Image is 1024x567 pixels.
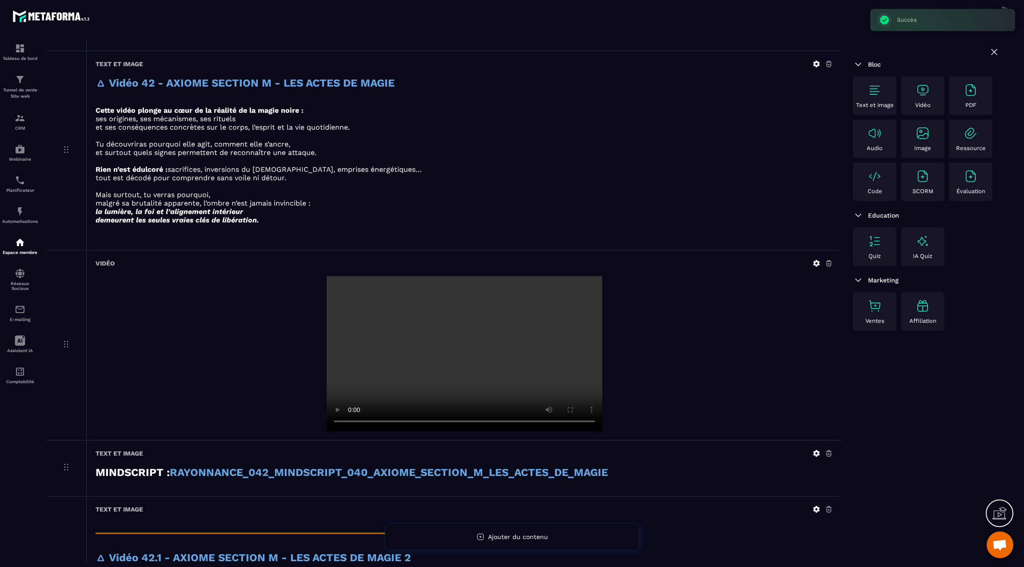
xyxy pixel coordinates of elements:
[2,297,38,329] a: emailemailE-mailing
[2,250,38,255] p: Espace membre
[168,165,422,174] span: sacrifices, inversions du [DEMOGRAPHIC_DATA], emprises énergétiques…
[2,188,38,193] p: Planificateur
[868,61,881,68] span: Bloc
[868,83,882,97] img: text-image no-wrap
[2,348,38,353] p: Assistant IA
[868,126,882,140] img: text-image no-wrap
[916,234,930,248] img: text-image
[856,102,894,108] p: Text et image
[12,8,92,24] img: logo
[2,137,38,168] a: automationsautomationsWebinaire
[15,206,25,217] img: automations
[96,123,350,131] span: et ses conséquences concrètes sur le corps, l’esprit et la vie quotidienne.
[915,102,931,108] p: Vidéo
[2,329,38,360] a: Assistant IA
[96,466,170,479] strong: MINDSCRIPT :
[96,506,143,513] h6: Text et image
[2,67,38,106] a: formationformationTunnel de vente Site web
[96,216,259,224] em: demeurent les seules vraies clés de libération.
[916,83,930,97] img: text-image no-wrap
[96,77,395,89] strong: 🜂 Vidéo 42 - AXIOME SECTION M - LES ACTES DE MAGIE
[2,360,38,391] a: accountantaccountantComptabilité
[488,533,548,540] span: Ajouter du contenu
[2,262,38,297] a: social-networksocial-networkRéseaux Sociaux
[15,175,25,186] img: scheduler
[2,87,38,99] p: Tunnel de vente Site web
[2,56,38,61] p: Tableau de bord
[913,253,932,259] p: IA Quiz
[867,145,883,151] p: Audio
[96,115,236,123] span: ses origines, ses mécanismes, ses rituels
[914,145,931,151] p: Image
[96,522,471,535] strong: _________________________________________________________________
[170,466,608,479] strong: RAYONNANCE_042_MINDSCRIPT_040_AXIOME_SECTION_M_LES_ACTES_DE_MAGIE
[868,299,882,313] img: text-image no-wrap
[868,234,882,248] img: text-image no-wrap
[96,199,311,207] span: malgré sa brutalité apparente, l’ombre n’est jamais invincible :
[15,144,25,155] img: automations
[96,165,168,174] strong: Rien n’est édulcoré :
[96,106,304,115] strong: Cette vidéo plonge au cœur de la réalité de la magie noire :
[2,219,38,224] p: Automatisations
[956,188,985,194] p: Évaluation
[964,83,978,97] img: text-image no-wrap
[2,379,38,384] p: Comptabilité
[2,36,38,67] a: formationformationTableau de bord
[853,275,864,285] img: arrow-down
[15,113,25,123] img: formation
[916,299,930,313] img: text-image
[2,230,38,262] a: automationsautomationsEspace membre
[15,268,25,279] img: social-network
[96,450,143,457] h6: Text et image
[96,148,316,157] span: et surtout quels signes permettent de reconnaître une attaque.
[96,140,290,148] span: Tu découvriras pourquoi elle agit, comment elle s’ancre,
[15,43,25,54] img: formation
[868,212,899,219] span: Education
[868,253,881,259] p: Quiz
[15,74,25,85] img: formation
[916,169,930,183] img: text-image no-wrap
[2,199,38,230] a: automationsautomationsAutomatisations
[15,237,25,248] img: automations
[96,551,411,564] strong: 🜂 Vidéo 42.1 - AXIOME SECTION M - LES ACTES DE MAGIE 2
[909,317,936,324] p: Affiliation
[865,317,884,324] p: Ventes
[868,188,882,194] p: Code
[2,168,38,199] a: schedulerschedulerPlanificateur
[964,169,978,183] img: text-image no-wrap
[868,277,899,284] span: Marketing
[2,281,38,291] p: Réseaux Sociaux
[868,169,882,183] img: text-image no-wrap
[2,317,38,322] p: E-mailing
[912,188,933,194] p: SCORM
[964,126,978,140] img: text-image no-wrap
[916,126,930,140] img: text-image no-wrap
[96,174,833,182] p: tout est décodé pour comprendre sans voile ni détour.
[2,126,38,131] p: CRM
[96,260,115,267] h6: Vidéo
[96,190,210,199] span: Mais surtout, tu verras pourquoi,
[15,366,25,377] img: accountant
[987,531,1013,558] div: Ouvrir le chat
[853,210,864,221] img: arrow-down
[96,60,143,67] h6: Text et image
[2,106,38,137] a: formationformationCRM
[2,157,38,162] p: Webinaire
[96,207,243,216] em: la lumière, la foi et l’alignement intérieur
[965,102,976,108] p: PDF
[15,304,25,315] img: email
[853,59,864,70] img: arrow-down
[956,145,986,151] p: Ressource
